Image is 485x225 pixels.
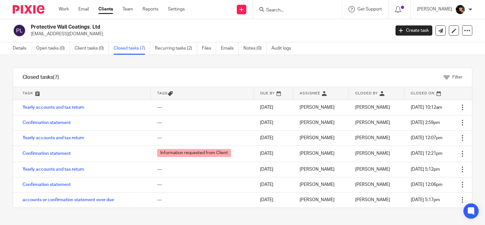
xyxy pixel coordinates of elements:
[31,24,315,31] h2: Protective Wall Coatings. Ltd
[243,42,267,55] a: Notes (0)
[202,42,216,55] a: Files
[31,31,386,37] p: [EMAIL_ADDRESS][DOMAIN_NAME]
[23,74,59,81] h1: Closed tasks
[271,42,296,55] a: Audit logs
[355,151,390,156] span: [PERSON_NAME]
[123,6,133,12] a: Team
[293,192,349,208] td: [PERSON_NAME]
[157,149,231,157] span: Information requested from Client
[411,120,440,125] span: [DATE] 2:59pm
[254,192,293,208] td: [DATE]
[411,182,442,187] span: [DATE] 12:06pm
[254,162,293,177] td: [DATE]
[254,146,293,162] td: [DATE]
[411,105,442,110] span: [DATE] 10:12am
[221,42,239,55] a: Emails
[254,130,293,146] td: [DATE]
[254,115,293,130] td: [DATE]
[23,136,84,140] a: Yearly accounts and tax return
[411,198,440,202] span: [DATE] 5:17pm
[53,75,59,80] span: (7)
[355,167,390,172] span: [PERSON_NAME]
[395,25,432,36] a: Create task
[168,6,185,12] a: Settings
[411,167,440,172] span: [DATE] 5:12pm
[98,6,113,12] a: Clients
[157,197,247,203] div: ---
[355,105,390,110] span: [PERSON_NAME]
[143,6,158,12] a: Reports
[23,182,71,187] a: Confirmation statement
[293,115,349,130] td: [PERSON_NAME]
[293,146,349,162] td: [PERSON_NAME]
[13,24,26,37] img: svg%3E
[157,181,247,188] div: ---
[155,42,197,55] a: Recurring tasks (2)
[411,136,442,140] span: [DATE] 12:07pm
[355,182,390,187] span: [PERSON_NAME]
[13,5,44,14] img: Pixie
[266,8,323,13] input: Search
[59,6,69,12] a: Work
[293,177,349,192] td: [PERSON_NAME]
[23,105,84,110] a: Yearly accounts and tax return
[357,7,382,11] span: Get Support
[452,75,462,79] span: Filter
[157,166,247,173] div: ---
[151,87,254,100] th: Tags
[157,119,247,126] div: ---
[455,4,465,15] img: 20210723_200136.jpg
[293,130,349,146] td: [PERSON_NAME]
[355,136,390,140] span: [PERSON_NAME]
[36,42,70,55] a: Open tasks (0)
[355,120,390,125] span: [PERSON_NAME]
[355,198,390,202] span: [PERSON_NAME]
[411,151,442,156] span: [DATE] 12:21pm
[293,100,349,115] td: [PERSON_NAME]
[75,42,109,55] a: Client tasks (0)
[23,167,84,172] a: Yearly accounts and tax return
[157,104,247,111] div: ---
[23,151,71,156] a: Confirmation statement
[293,162,349,177] td: [PERSON_NAME]
[157,135,247,141] div: ---
[254,100,293,115] td: [DATE]
[78,6,89,12] a: Email
[23,120,71,125] a: Confirmation statement
[114,42,150,55] a: Closed tasks (7)
[13,42,31,55] a: Details
[417,6,452,12] p: [PERSON_NAME]
[254,177,293,192] td: [DATE]
[23,198,114,202] a: accounts or confirmation statement over due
